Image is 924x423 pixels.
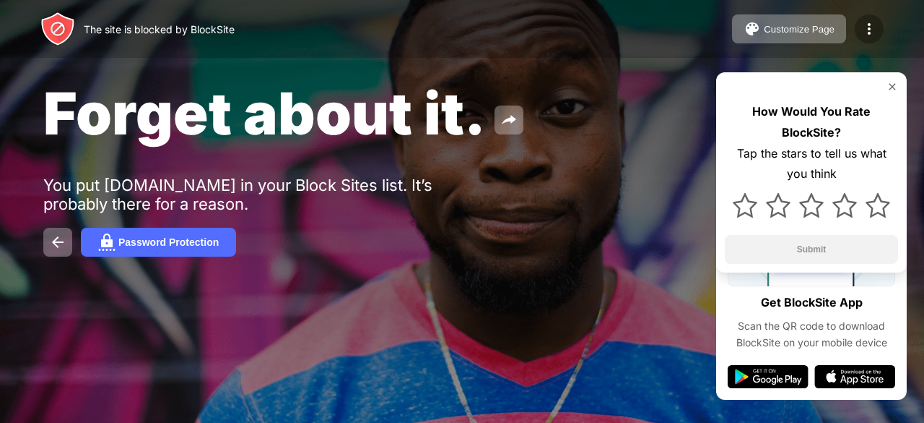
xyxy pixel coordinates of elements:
[732,14,846,43] button: Customize Page
[43,176,489,213] div: You put [DOMAIN_NAME] in your Block Sites list. It’s probably there for a reason.
[728,365,808,388] img: google-play.svg
[49,234,66,251] img: back.svg
[725,101,898,143] div: How Would You Rate BlockSite?
[40,12,75,46] img: header-logo.svg
[832,193,857,218] img: star.svg
[733,193,757,218] img: star.svg
[725,143,898,185] div: Tap the stars to tell us what you think
[500,111,518,129] img: share.svg
[725,235,898,264] button: Submit
[98,234,115,251] img: password.svg
[814,365,895,388] img: app-store.svg
[766,193,790,218] img: star.svg
[118,236,219,248] div: Password Protection
[84,23,235,35] div: The site is blocked by BlockSite
[866,193,890,218] img: star.svg
[799,193,824,218] img: star.svg
[744,20,761,38] img: pallet.svg
[764,24,834,35] div: Customize Page
[886,81,898,93] img: rate-us-close.svg
[43,78,486,148] span: Forget about it.
[81,228,236,257] button: Password Protection
[860,20,878,38] img: menu-icon.svg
